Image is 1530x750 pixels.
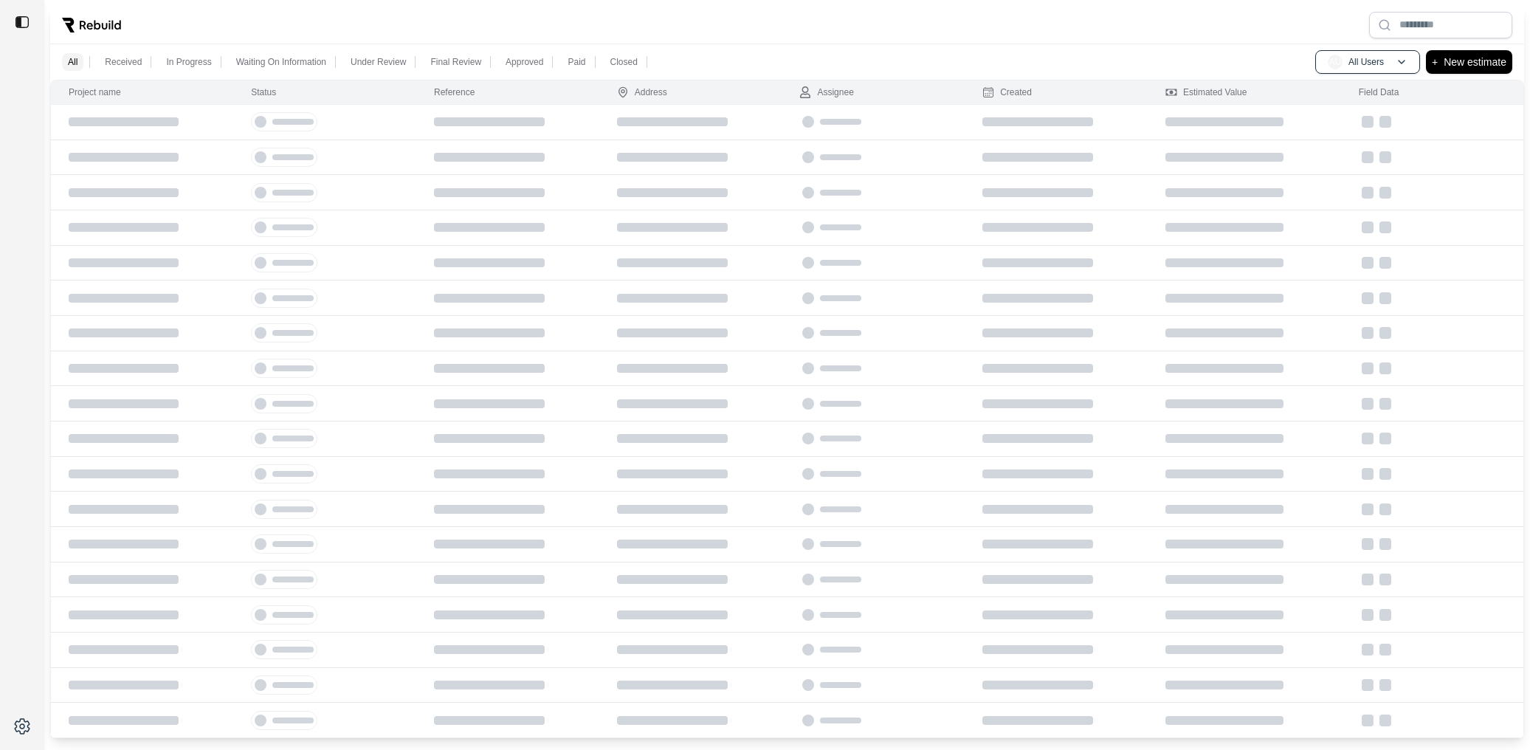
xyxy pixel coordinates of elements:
p: Under Review [351,56,406,68]
p: Approved [506,56,543,68]
p: Waiting On Information [236,56,326,68]
p: All [68,56,77,68]
div: Address [617,86,667,98]
span: AU [1328,55,1343,69]
p: Final Review [430,56,481,68]
button: AUAll Users [1315,50,1420,74]
p: + [1432,53,1438,71]
div: Status [251,86,276,98]
div: Estimated Value [1165,86,1247,98]
img: toggle sidebar [15,15,30,30]
img: Rebuild [62,18,121,32]
div: Assignee [799,86,853,98]
p: In Progress [166,56,211,68]
p: Closed [610,56,638,68]
button: +New estimate [1426,50,1512,74]
div: Reference [434,86,475,98]
p: New estimate [1444,53,1506,71]
p: All Users [1348,56,1384,68]
div: Created [982,86,1032,98]
div: Field Data [1359,86,1399,98]
div: Project name [69,86,121,98]
p: Paid [568,56,585,68]
p: Received [105,56,142,68]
